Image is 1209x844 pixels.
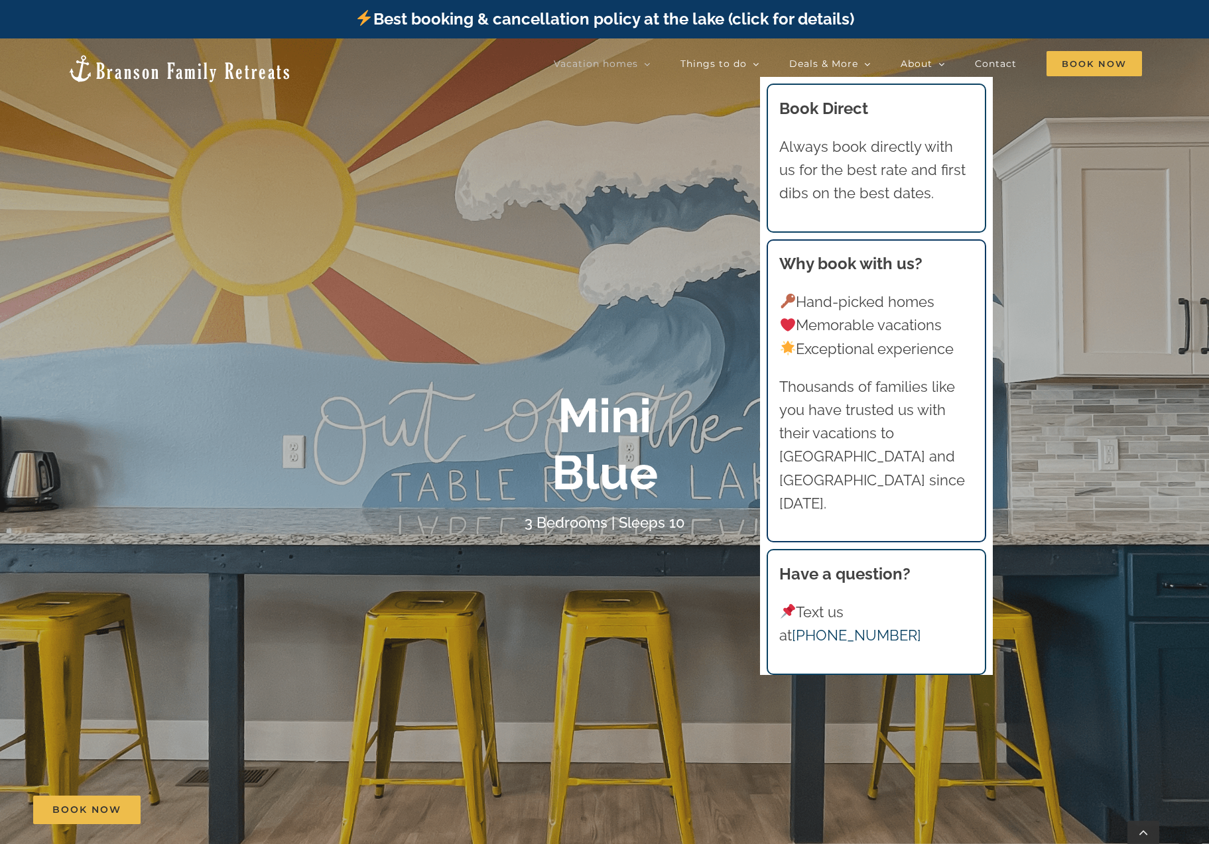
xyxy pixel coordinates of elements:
h4: 3 Bedrooms | Sleeps 10 [525,514,685,531]
img: 📌 [781,604,795,619]
img: ⚡️ [356,10,372,26]
a: About [901,50,945,77]
p: Thousands of families like you have trusted us with their vacations to [GEOGRAPHIC_DATA] and [GEO... [779,375,973,515]
img: 🔑 [781,294,795,308]
a: Deals & More [789,50,871,77]
span: Book Now [1047,51,1142,76]
b: Book Direct [779,99,868,118]
a: Vacation homes [554,50,651,77]
a: [PHONE_NUMBER] [792,627,921,644]
span: Contact [975,59,1017,68]
a: Contact [975,50,1017,77]
b: Mini Blue [552,387,658,501]
img: 🌟 [781,341,795,355]
a: Things to do [680,50,759,77]
img: ❤️ [781,318,795,332]
span: Things to do [680,59,747,68]
nav: Main Menu [554,50,1142,77]
span: Vacation homes [554,59,638,68]
p: Always book directly with us for the best rate and first dibs on the best dates. [779,135,973,206]
strong: Have a question? [779,564,911,583]
span: About [901,59,932,68]
p: Text us at [779,601,973,647]
span: Deals & More [789,59,858,68]
h3: Why book with us? [779,252,973,276]
a: Best booking & cancellation policy at the lake (click for details) [355,9,854,29]
a: Book Now [33,796,141,824]
img: Branson Family Retreats Logo [67,54,292,84]
span: Book Now [52,804,121,815]
p: Hand-picked homes Memorable vacations Exceptional experience [779,290,973,361]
